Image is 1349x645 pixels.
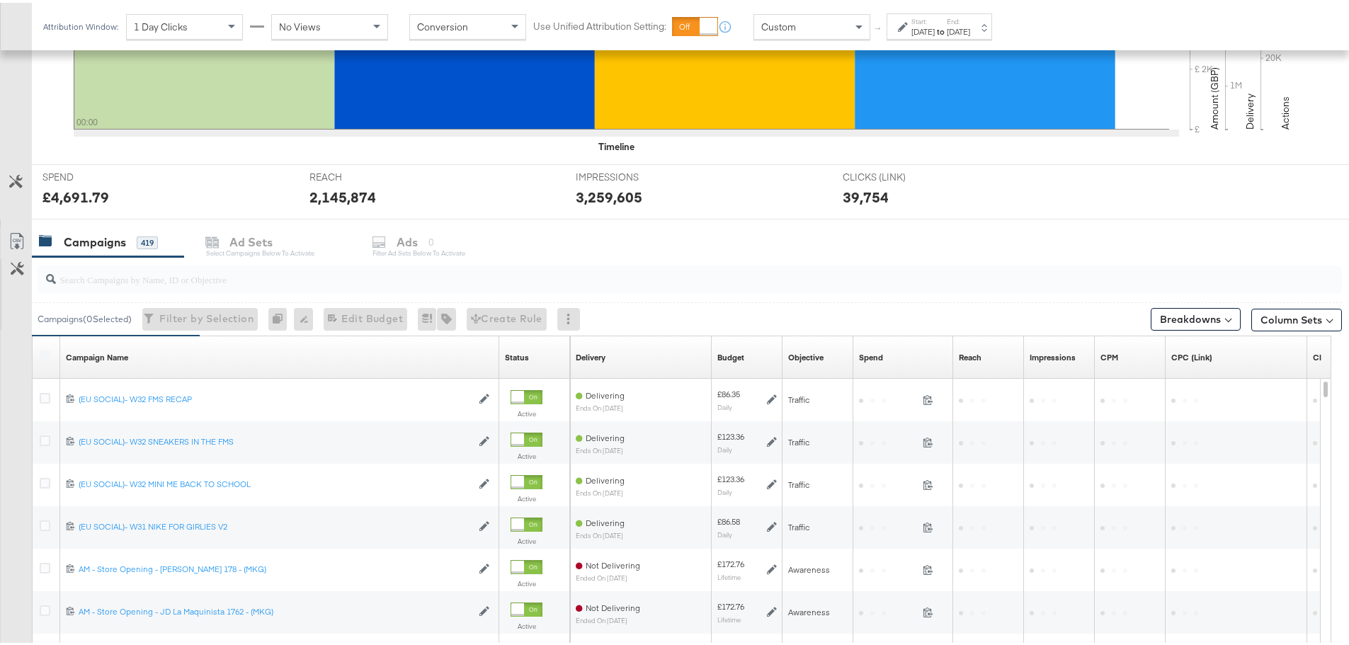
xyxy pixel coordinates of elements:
a: Your campaign name. [66,349,128,360]
sub: ends on [DATE] [576,529,625,537]
div: £86.58 [717,513,740,525]
sub: ends on [DATE] [576,401,625,409]
input: Search Campaigns by Name, ID or Objective [56,257,1222,285]
button: Breakdowns [1151,305,1241,328]
label: Use Unified Attribution Setting: [533,17,666,30]
text: Actions [1279,93,1292,127]
span: Not Delivering [586,600,640,610]
label: End: [947,14,970,23]
sub: ends on [DATE] [576,486,625,494]
div: CPM [1100,349,1118,360]
sub: Daily [717,443,732,451]
sub: Daily [717,400,732,409]
span: Traffic [788,519,809,530]
a: AM - Store Opening - JD La Maquinista 1762 - (MKG) [79,603,472,615]
span: Not Delivering [586,557,640,568]
div: [DATE] [911,23,935,35]
sub: ended on [DATE] [576,571,640,579]
a: (EU SOCIAL)- W32 FMS RECAP [79,391,472,403]
div: £172.76 [717,556,744,567]
text: Delivery [1243,91,1256,127]
text: Amount (GBP) [1208,64,1221,127]
span: ↑ [872,24,885,29]
a: The total amount spent to date. [859,349,883,360]
a: (EU SOCIAL)- W31 NIKE FOR GIRLIES V2 [79,518,472,530]
a: The average cost you've paid to have 1,000 impressions of your ad. [1100,349,1118,360]
a: The maximum amount you're willing to spend on your ads, on average each day or over the lifetime ... [717,349,744,360]
span: Traffic [788,476,809,487]
div: Reach [959,349,981,360]
div: (EU SOCIAL)- W32 MINI ME BACK TO SCHOOL [79,476,472,487]
label: Active [511,534,542,543]
sub: Lifetime [717,570,741,578]
div: Budget [717,349,744,360]
div: Status [505,349,529,360]
label: Start: [911,14,935,23]
div: Delivery [576,349,605,360]
a: The number of people your ad was served to. [959,349,981,360]
span: REACH [309,168,416,181]
strong: to [935,23,947,34]
div: £4,691.79 [42,184,109,205]
sub: ended on [DATE] [576,614,640,622]
span: Traffic [788,434,809,445]
span: IMPRESSIONS [576,168,682,181]
span: Delivering [586,515,625,525]
div: Impressions [1030,349,1076,360]
span: Awareness [788,604,830,615]
div: AM - Store Opening - [PERSON_NAME] 178 - (MKG) [79,561,472,572]
div: Campaign Name [66,349,128,360]
sub: Lifetime [717,612,741,621]
span: Delivering [586,387,625,398]
span: Conversion [417,18,468,30]
sub: Daily [717,485,732,493]
div: (EU SOCIAL)- W32 FMS RECAP [79,391,472,402]
div: Objective [788,349,824,360]
span: 1 Day Clicks [134,18,188,30]
div: Campaigns ( 0 Selected) [38,310,132,323]
span: CLICKS (LINK) [843,168,949,181]
span: Custom [761,18,796,30]
sub: Daily [717,527,732,536]
a: Reflects the ability of your Ad Campaign to achieve delivery based on ad states, schedule and bud... [576,349,605,360]
label: Active [511,576,542,586]
label: Active [511,449,542,458]
div: Attribution Window: [42,19,119,29]
div: 39,754 [843,184,889,205]
div: Campaigns [64,232,126,248]
div: £172.76 [717,598,744,610]
a: Your campaign's objective. [788,349,824,360]
div: 419 [137,234,158,246]
div: £123.36 [717,471,744,482]
a: Shows the current state of your Ad Campaign. [505,349,529,360]
a: (EU SOCIAL)- W32 MINI ME BACK TO SCHOOL [79,476,472,488]
span: SPEND [42,168,149,181]
div: £123.36 [717,428,744,440]
span: Delivering [586,472,625,483]
label: Active [511,406,542,416]
div: AM - Store Opening - JD La Maquinista 1762 - (MKG) [79,603,472,615]
a: The average cost for each link click you've received from your ad. [1171,349,1212,360]
div: 3,259,605 [576,184,642,205]
a: (EU SOCIAL)- W32 SNEAKERS IN THE FMS [79,433,472,445]
div: 0 [268,305,294,328]
div: 2,145,874 [309,184,376,205]
a: The number of times your ad was served. On mobile apps an ad is counted as served the first time ... [1030,349,1076,360]
span: Awareness [788,561,830,572]
a: AM - Store Opening - [PERSON_NAME] 178 - (MKG) [79,561,472,573]
button: Column Sets [1251,306,1342,329]
div: Spend [859,349,883,360]
div: £86.35 [717,386,740,397]
label: Active [511,619,542,628]
div: Timeline [598,137,634,151]
span: Traffic [788,392,809,402]
div: [DATE] [947,23,970,35]
span: Delivering [586,430,625,440]
sub: ends on [DATE] [576,444,625,452]
div: (EU SOCIAL)- W31 NIKE FOR GIRLIES V2 [79,518,472,530]
div: CPC (Link) [1171,349,1212,360]
span: No Views [279,18,321,30]
label: Active [511,491,542,501]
